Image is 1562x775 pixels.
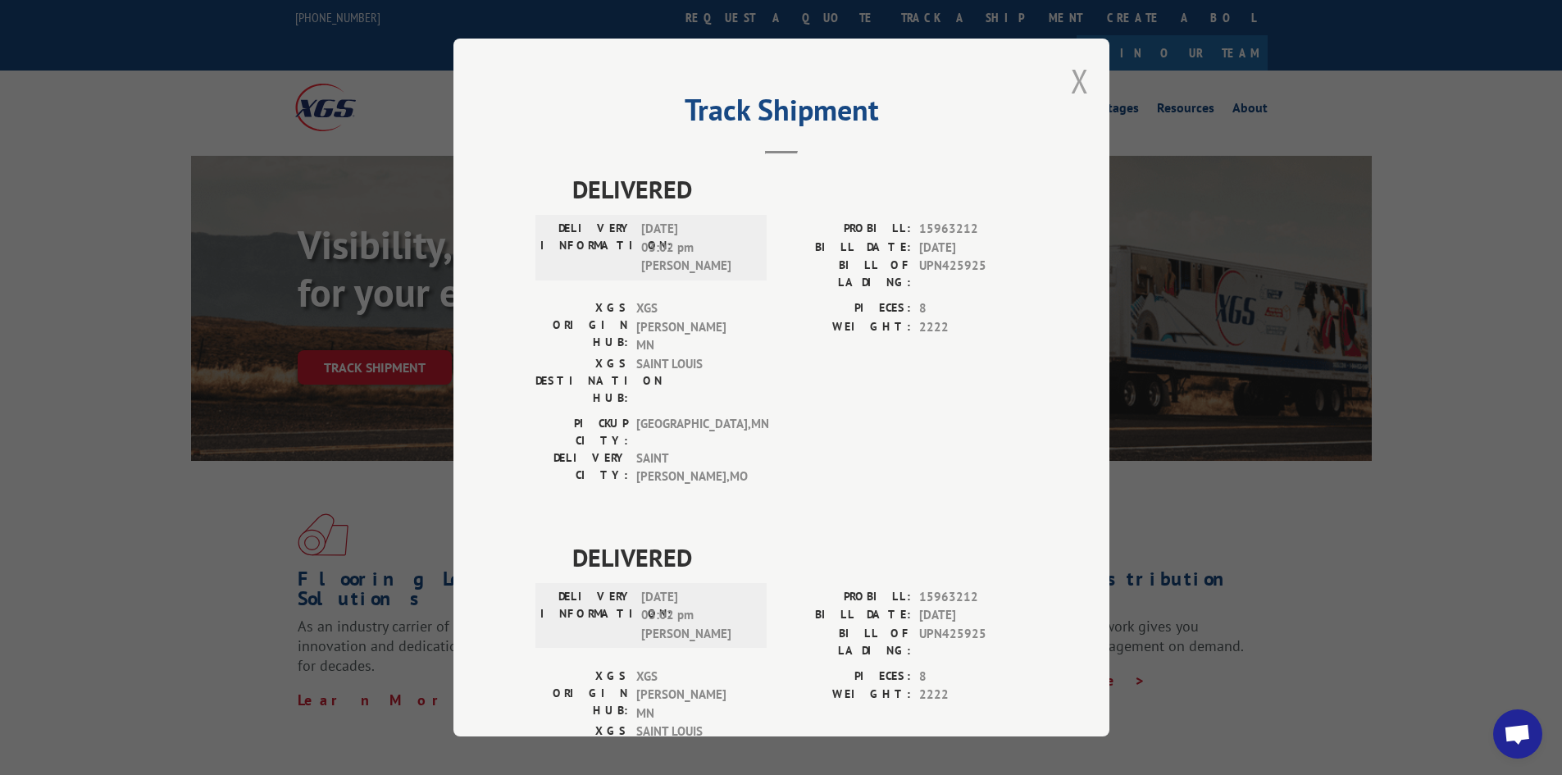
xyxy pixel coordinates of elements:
label: DELIVERY INFORMATION: [540,220,633,276]
label: PIECES: [781,668,911,686]
span: 8 [919,668,1027,686]
span: XGS [PERSON_NAME] MN [636,299,747,355]
span: UPN425925 [919,257,1027,291]
span: 8 [919,299,1027,318]
span: UPN425925 [919,625,1027,659]
label: XGS DESTINATION HUB: [535,723,628,774]
span: [DATE] [919,606,1027,625]
span: SAINT [PERSON_NAME] , MO [636,449,747,486]
label: XGS ORIGIN HUB: [535,668,628,723]
span: 15963212 [919,220,1027,239]
span: SAINT LOUIS [636,355,747,407]
a: Open chat [1493,709,1542,759]
span: XGS [PERSON_NAME] MN [636,668,747,723]
span: [DATE] 03:02 pm [PERSON_NAME] [641,220,752,276]
label: XGS ORIGIN HUB: [535,299,628,355]
span: [GEOGRAPHIC_DATA] , MN [636,415,747,449]
label: WEIGHT: [781,318,911,337]
span: 15963212 [919,588,1027,607]
label: PIECES: [781,299,911,318]
label: XGS DESTINATION HUB: [535,355,628,407]
span: [DATE] [919,239,1027,258]
label: PROBILL: [781,588,911,607]
label: DELIVERY INFORMATION: [540,588,633,644]
label: PROBILL: [781,220,911,239]
span: 2222 [919,686,1027,704]
button: Close modal [1071,59,1089,103]
label: BILL OF LADING: [781,257,911,291]
label: WEIGHT: [781,686,911,704]
span: DELIVERED [572,171,1027,207]
label: BILL OF LADING: [781,625,911,659]
label: BILL DATE: [781,239,911,258]
span: SAINT LOUIS [636,723,747,774]
span: 2222 [919,318,1027,337]
h2: Track Shipment [535,98,1027,130]
label: BILL DATE: [781,606,911,625]
label: PICKUP CITY: [535,415,628,449]
span: [DATE] 03:02 pm [PERSON_NAME] [641,588,752,644]
span: DELIVERED [572,539,1027,576]
label: DELIVERY CITY: [535,449,628,486]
